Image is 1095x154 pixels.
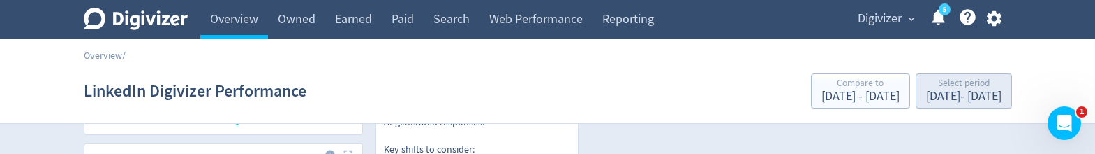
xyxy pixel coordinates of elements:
[84,69,306,113] h1: LinkedIn Digivizer Performance
[926,90,1001,103] div: [DATE] - [DATE]
[926,78,1001,90] div: Select period
[905,13,918,25] span: expand_more
[821,90,900,103] div: [DATE] - [DATE]
[811,73,910,108] button: Compare to[DATE] - [DATE]
[821,78,900,90] div: Compare to
[853,8,918,30] button: Digivizer
[942,5,946,15] text: 5
[916,73,1012,108] button: Select period[DATE]- [DATE]
[1048,106,1081,140] iframe: Intercom live chat
[939,3,951,15] a: 5
[858,8,902,30] span: Digivizer
[84,49,122,62] a: Overview
[1076,106,1087,118] span: 1
[122,49,126,62] span: /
